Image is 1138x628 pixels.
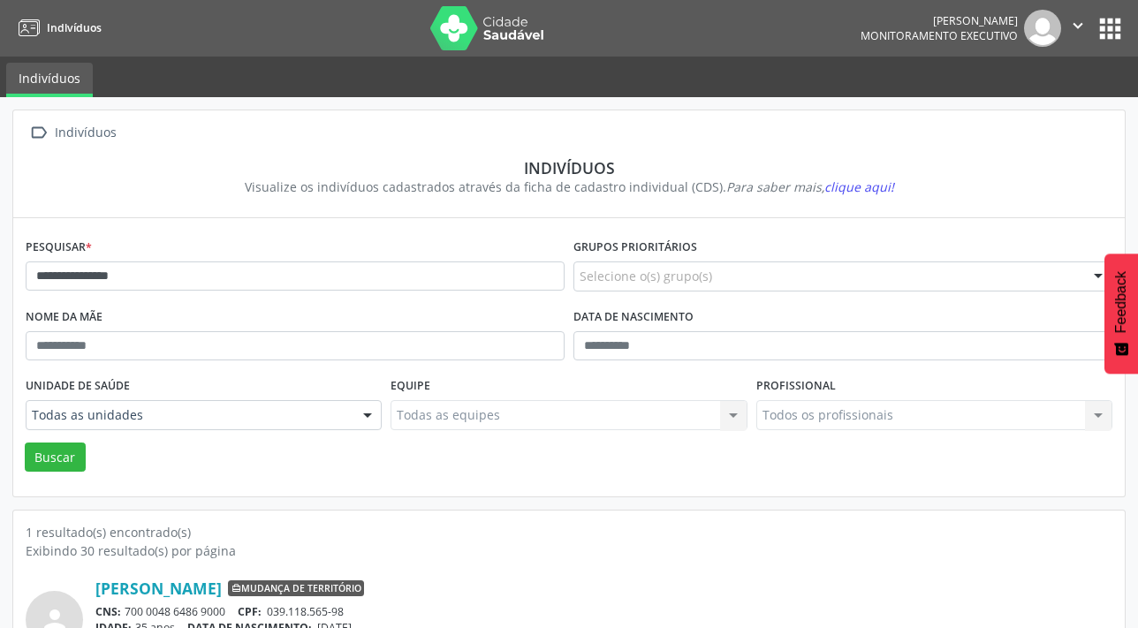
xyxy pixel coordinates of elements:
div: 1 resultado(s) encontrado(s) [26,523,1112,541]
img: img [1024,10,1061,47]
label: Grupos prioritários [573,234,697,261]
span: clique aqui! [824,178,894,195]
span: Monitoramento Executivo [861,28,1018,43]
button: Feedback - Mostrar pesquisa [1104,253,1138,374]
label: Equipe [391,373,430,400]
span: CPF: [238,604,262,619]
label: Profissional [756,373,836,400]
a: [PERSON_NAME] [95,579,222,598]
span: Selecione o(s) grupo(s) [580,267,712,285]
span: Feedback [1113,271,1129,333]
button:  [1061,10,1095,47]
div: Indivíduos [51,120,119,146]
span: Todas as unidades [32,406,345,424]
button: apps [1095,13,1126,44]
a: Indivíduos [6,63,93,97]
div: Exibindo 30 resultado(s) por página [26,541,1112,560]
span: CNS: [95,604,121,619]
a: Indivíduos [12,13,102,42]
i: Para saber mais, [726,178,894,195]
a:  Indivíduos [26,120,119,146]
span: 039.118.565-98 [267,604,344,619]
div: 700 0048 6486 9000 [95,604,1112,619]
div: Visualize os indivíduos cadastrados através da ficha de cadastro individual (CDS). [38,178,1100,196]
button: Buscar [25,443,86,473]
label: Nome da mãe [26,304,102,331]
i:  [26,120,51,146]
i:  [1068,16,1088,35]
span: Mudança de território [228,580,364,596]
div: [PERSON_NAME] [861,13,1018,28]
label: Pesquisar [26,234,92,261]
span: Indivíduos [47,20,102,35]
label: Data de nascimento [573,304,694,331]
label: Unidade de saúde [26,373,130,400]
div: Indivíduos [38,158,1100,178]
